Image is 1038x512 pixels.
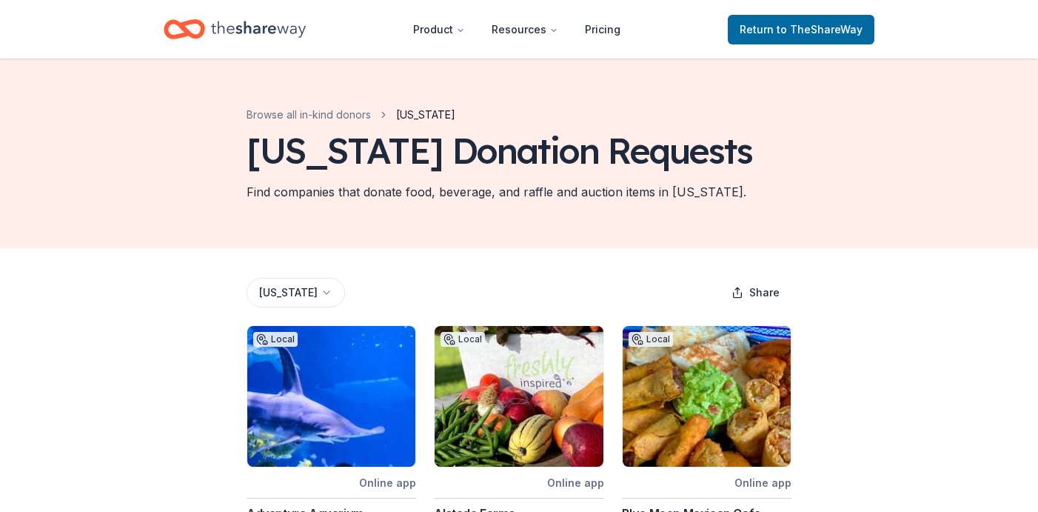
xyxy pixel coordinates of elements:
[573,15,632,44] a: Pricing
[623,326,791,467] img: Image for Blue Moon Mexican Cafe
[396,106,455,124] span: [US_STATE]
[777,23,863,36] span: to TheShareWay
[480,15,570,44] button: Resources
[359,473,416,492] div: Online app
[740,21,863,39] span: Return
[441,332,485,347] div: Local
[435,326,603,467] img: Image for Alstede Farms
[629,332,673,347] div: Local
[247,326,415,467] img: Image for Adventure Aquarium
[547,473,604,492] div: Online app
[247,130,752,171] div: [US_STATE] Donation Requests
[401,12,632,47] nav: Main
[247,106,371,124] a: Browse all in-kind donors
[253,332,298,347] div: Local
[734,473,791,492] div: Online app
[728,15,874,44] a: Returnto TheShareWay
[749,284,780,302] span: Share
[720,278,791,307] button: Share
[247,183,746,201] div: Find companies that donate food, beverage, and raffle and auction items in [US_STATE].
[164,12,306,47] a: Home
[401,15,477,44] button: Product
[247,106,455,124] nav: breadcrumb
